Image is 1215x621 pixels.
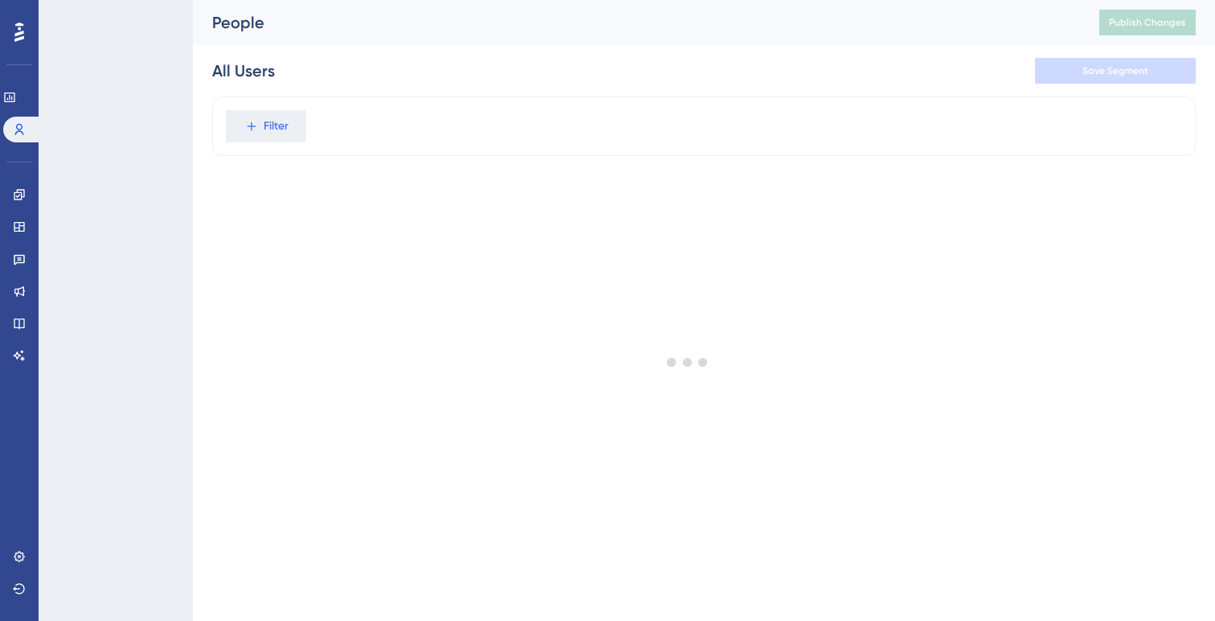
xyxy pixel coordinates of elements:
[1109,16,1186,29] span: Publish Changes
[1082,64,1148,77] span: Save Segment
[1035,58,1196,84] button: Save Segment
[212,60,275,82] div: All Users
[1099,10,1196,35] button: Publish Changes
[212,11,1059,34] div: People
